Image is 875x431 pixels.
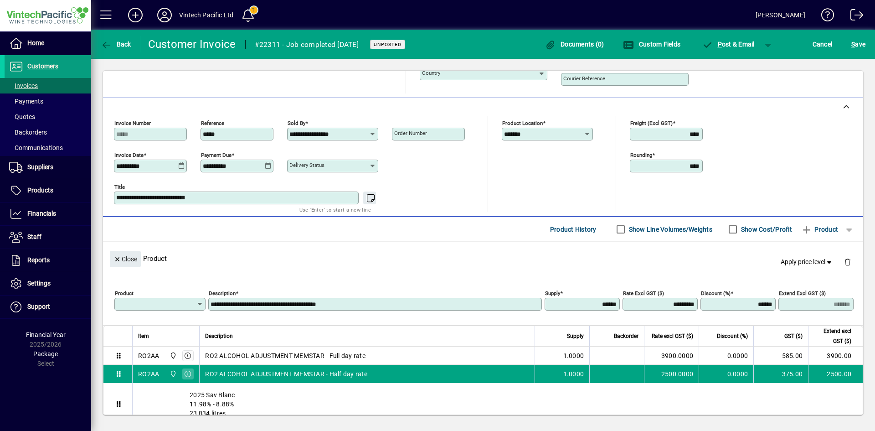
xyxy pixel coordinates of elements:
[808,347,863,365] td: 3900.00
[9,82,38,89] span: Invoices
[9,129,47,136] span: Backorders
[546,221,600,238] button: Product History
[27,62,58,70] span: Customers
[5,109,91,125] a: Quotes
[108,254,143,263] app-page-header-button: Close
[801,222,838,237] span: Product
[26,331,66,338] span: Financial Year
[567,331,584,341] span: Supply
[5,125,91,140] a: Backorders
[781,257,834,267] span: Apply price level
[114,184,125,190] mat-label: Title
[114,120,151,126] mat-label: Invoice number
[844,2,864,31] a: Logout
[205,331,233,341] span: Description
[5,93,91,109] a: Payments
[701,290,731,296] mat-label: Discount (%)
[27,210,56,217] span: Financials
[299,204,371,215] mat-hint: Use 'Enter' to start a new line
[621,36,683,52] button: Custom Fields
[851,37,865,52] span: ave
[563,351,584,360] span: 1.0000
[27,163,53,171] span: Suppliers
[103,242,863,275] div: Product
[630,120,673,126] mat-label: Freight (excl GST)
[121,7,150,23] button: Add
[91,36,141,52] app-page-header-button: Back
[5,272,91,295] a: Settings
[849,36,868,52] button: Save
[753,365,808,383] td: 375.00
[837,251,859,273] button: Delete
[502,120,543,126] mat-label: Product location
[201,152,232,158] mat-label: Payment due
[627,225,712,234] label: Show Line Volumes/Weights
[133,383,863,425] div: 2025 Sav Blanc 11.98% - 8.88% 23,834 litres
[27,39,44,47] span: Home
[813,37,833,52] span: Cancel
[167,369,178,379] span: Central
[650,351,693,360] div: 3900.0000
[27,256,50,264] span: Reports
[27,303,50,310] span: Support
[288,120,305,126] mat-label: Sold by
[167,351,178,361] span: Central
[784,331,803,341] span: GST ($)
[717,331,748,341] span: Discount (%)
[699,347,753,365] td: 0.0000
[255,37,359,52] div: #22311 - Job completed [DATE]
[5,249,91,272] a: Reports
[5,140,91,156] a: Communications
[563,369,584,379] span: 1.0000
[205,369,367,379] span: RO2 ALCOHOL ADJUSTMENT MEMSTAR - Half day rate
[5,226,91,249] a: Staff
[394,130,427,136] mat-label: Order number
[753,347,808,365] td: 585.00
[422,70,440,76] mat-label: Country
[98,36,134,52] button: Back
[9,113,35,120] span: Quotes
[779,290,826,296] mat-label: Extend excl GST ($)
[5,156,91,179] a: Suppliers
[543,36,607,52] button: Documents (0)
[201,120,224,126] mat-label: Reference
[652,331,693,341] span: Rate excl GST ($)
[9,144,63,151] span: Communications
[5,203,91,225] a: Financials
[702,41,755,48] span: ost & Email
[550,222,597,237] span: Product History
[814,326,851,346] span: Extend excl GST ($)
[27,233,41,240] span: Staff
[138,351,159,360] div: RO2AA
[179,8,233,22] div: Vintech Pacific Ltd
[650,369,693,379] div: 2500.0000
[209,290,236,296] mat-label: Description
[5,296,91,318] a: Support
[545,290,560,296] mat-label: Supply
[699,365,753,383] td: 0.0000
[814,2,834,31] a: Knowledge Base
[138,369,159,379] div: RO2AA
[5,78,91,93] a: Invoices
[150,7,179,23] button: Profile
[739,225,792,234] label: Show Cost/Profit
[27,280,51,287] span: Settings
[630,152,652,158] mat-label: Rounding
[808,365,863,383] td: 2500.00
[777,254,837,270] button: Apply price level
[138,331,149,341] span: Item
[563,75,605,82] mat-label: Courier Reference
[148,37,236,52] div: Customer Invoice
[115,290,134,296] mat-label: Product
[837,258,859,266] app-page-header-button: Delete
[810,36,835,52] button: Cancel
[101,41,131,48] span: Back
[851,41,855,48] span: S
[110,251,141,267] button: Close
[614,331,638,341] span: Backorder
[623,290,664,296] mat-label: Rate excl GST ($)
[756,8,805,22] div: [PERSON_NAME]
[9,98,43,105] span: Payments
[697,36,759,52] button: Post & Email
[374,42,401,47] span: Unposted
